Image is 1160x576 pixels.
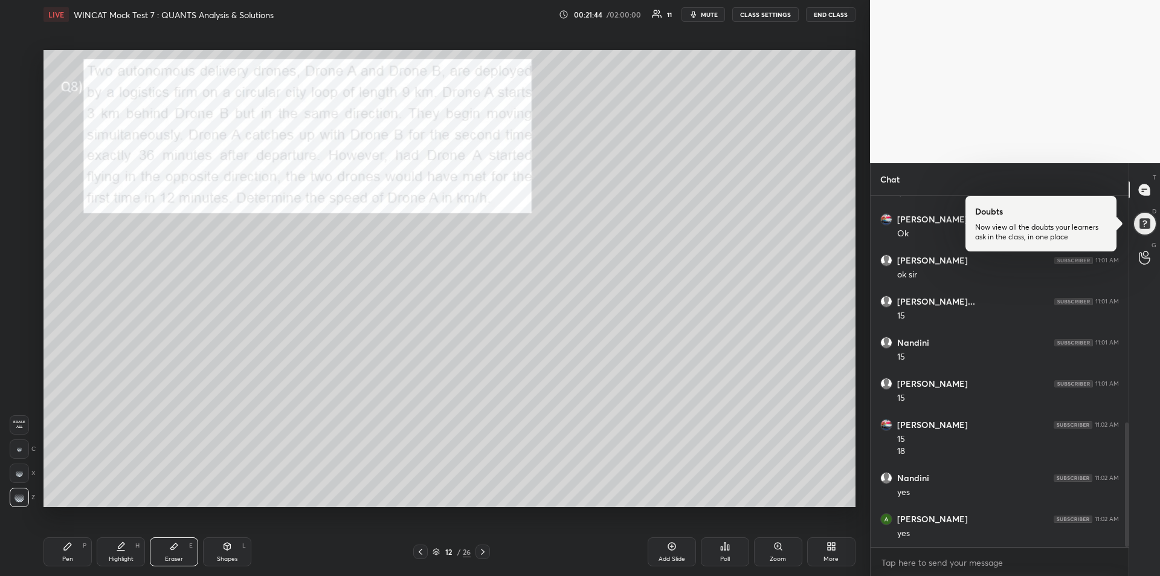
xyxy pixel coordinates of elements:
[1095,380,1119,387] div: 11:01 AM
[1152,207,1156,216] p: D
[881,296,892,307] img: default.png
[457,548,460,555] div: /
[881,473,892,484] img: default.png
[881,214,892,225] img: thumbnail.jpg
[881,419,892,430] img: thumbnail.jpg
[135,543,140,549] div: H
[1095,257,1119,264] div: 11:01 AM
[871,163,909,195] p: Chat
[74,9,274,21] h4: WINCAT Mock Test 7 : QUANTS Analysis & Solutions
[242,543,246,549] div: L
[897,392,1119,404] div: 15
[897,514,968,525] h6: [PERSON_NAME]
[1095,339,1119,346] div: 11:01 AM
[667,11,672,18] div: 11
[1095,474,1119,482] div: 11:02 AM
[897,296,975,307] h6: [PERSON_NAME]...
[881,255,892,266] img: default.png
[770,556,786,562] div: Zoom
[897,445,1119,458] div: 18
[1054,380,1093,387] img: 4P8fHbbgJtejmAAAAAElFTkSuQmCC
[1095,298,1119,305] div: 11:01 AM
[720,556,730,562] div: Poll
[732,7,799,22] button: CLASS SETTINGS
[10,488,35,507] div: Z
[897,378,968,389] h6: [PERSON_NAME]
[1054,339,1093,346] img: 4P8fHbbgJtejmAAAAAElFTkSuQmCC
[109,556,134,562] div: Highlight
[10,420,28,429] span: Erase all
[897,528,1119,540] div: yes
[10,439,36,459] div: C
[83,543,86,549] div: P
[1054,474,1092,482] img: 4P8fHbbgJtejmAAAAAElFTkSuQmCC
[1095,421,1119,429] div: 11:02 AM
[897,269,1119,281] div: ok sir
[463,546,471,557] div: 26
[897,337,929,348] h6: Nandini
[881,514,892,525] img: thumbnail.jpg
[897,487,1119,499] div: yes
[871,196,1129,547] div: grid
[1054,516,1092,523] img: 4P8fHbbgJtejmAAAAAElFTkSuQmCC
[1095,516,1119,523] div: 11:02 AM
[897,351,1119,363] div: 15
[1054,257,1093,264] img: 4P8fHbbgJtejmAAAAAElFTkSuQmCC
[165,556,183,562] div: Eraser
[217,556,237,562] div: Shapes
[897,433,1119,445] div: 15
[701,10,718,19] span: mute
[897,228,1119,240] div: Ok
[897,214,968,225] h6: [PERSON_NAME]
[62,556,73,562] div: Pen
[10,464,36,483] div: X
[1054,298,1093,305] img: 4P8fHbbgJtejmAAAAAElFTkSuQmCC
[881,378,892,389] img: default.png
[1054,421,1092,429] img: 4P8fHbbgJtejmAAAAAElFTkSuQmCC
[806,7,855,22] button: END CLASS
[43,7,69,22] div: LIVE
[659,556,685,562] div: Add Slide
[881,337,892,348] img: default.png
[897,255,968,266] h6: [PERSON_NAME]
[1152,241,1156,250] p: G
[897,310,1119,322] div: 15
[823,556,839,562] div: More
[897,419,968,430] h6: [PERSON_NAME]
[189,543,193,549] div: E
[897,473,929,484] h6: Nandini
[1153,173,1156,182] p: T
[442,548,454,555] div: 12
[681,7,725,22] button: mute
